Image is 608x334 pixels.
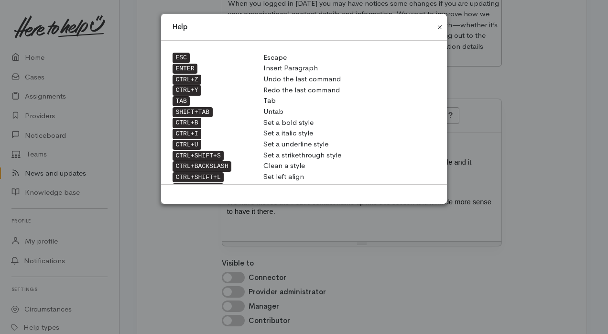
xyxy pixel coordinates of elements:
[173,172,224,182] kbd: CTRL+SHIFT+L
[263,96,276,105] span: Tab
[263,118,314,127] span: Set a bold style
[173,53,190,63] kbd: ESC
[263,107,283,116] span: Untab
[173,75,201,85] kbd: CTRL+Z
[173,85,201,95] kbd: CTRL+Y
[173,22,187,33] h4: Help
[263,161,305,170] span: Clean a style
[263,139,328,148] span: Set a underline style
[432,22,447,33] button: Close
[173,140,201,150] kbd: CTRL+U
[173,129,201,139] kbd: CTRL+I
[173,183,224,193] kbd: CTRL+SHIFT+E
[173,64,197,74] kbd: ENTER
[173,161,231,171] kbd: CTRL+BACKSLASH
[173,96,190,106] kbd: TAB
[263,172,304,181] span: Set left align
[173,151,224,161] kbd: CTRL+SHIFT+S
[263,150,341,159] span: Set a strikethrough style
[263,74,341,83] span: Undo the last command
[263,85,340,94] span: Redo the last command
[263,183,314,192] span: Set center align
[173,118,201,128] kbd: CTRL+B
[263,53,287,62] span: Escape
[263,128,313,137] span: Set a italic style
[263,63,318,72] span: Insert Paragraph
[173,107,213,117] kbd: SHIFT+TAB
